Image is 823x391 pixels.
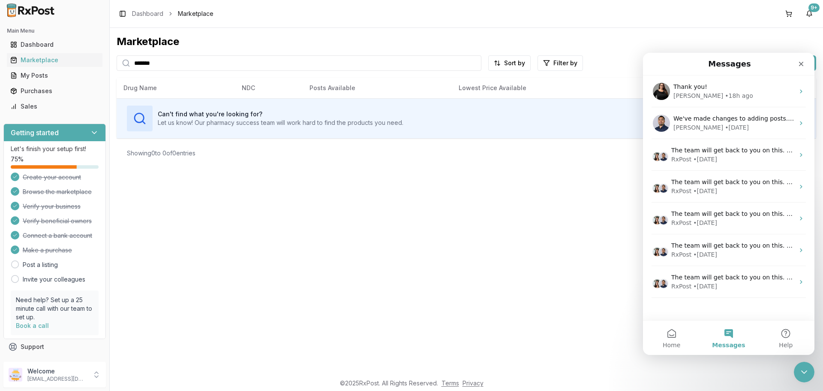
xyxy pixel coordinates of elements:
a: Post a listing [23,261,58,269]
span: Home [20,289,37,295]
span: We've made changes to adding posts. Contact our team if you need assistance. [30,62,270,69]
div: RxPost [28,229,48,238]
img: Amantha avatar [9,99,19,109]
button: Messages [57,268,114,302]
div: • [DATE] [50,134,74,143]
th: NDC [235,78,303,98]
span: 75 % [11,155,24,164]
img: Manuel avatar [15,194,26,204]
button: Feedback [3,355,106,370]
div: RxPost [28,134,48,143]
div: • [DATE] [50,166,74,175]
img: Amantha avatar [9,162,19,173]
nav: breadcrumb [132,9,213,18]
button: Marketplace [3,53,106,67]
span: The team will get back to you on this. Our usual reply time is a few hours. [28,94,251,101]
div: Showing 0 to 0 of 0 entries [127,149,195,158]
p: Need help? Set up a 25 minute call with our team to set up. [16,296,93,321]
a: Dashboard [132,9,163,18]
div: • [DATE] [50,102,74,111]
iframe: Intercom live chat [794,362,814,382]
div: Marketplace [10,56,99,64]
p: Let us know! Our pharmacy success team will work hard to find the products you need. [158,118,403,127]
a: Dashboard [7,37,102,52]
img: Amantha avatar [9,194,19,204]
img: Manuel avatar [15,99,26,109]
button: Support [3,339,106,355]
p: Welcome [27,367,87,376]
button: Filter by [538,55,583,71]
div: • [DATE] [82,70,106,79]
span: Make a purchase [23,246,72,255]
span: Marketplace [178,9,213,18]
span: Verify your business [23,202,81,211]
a: Privacy [463,379,484,387]
img: Amantha avatar [9,130,19,141]
span: Sort by [504,59,525,67]
div: Marketplace [117,35,816,48]
span: The team will get back to you on this. Our usual reply time is a few hours. [28,189,251,196]
a: Invite your colleagues [23,275,85,284]
button: Help [114,268,171,302]
div: My Posts [10,71,99,80]
img: Manuel avatar [15,130,26,141]
a: Marketplace [7,52,102,68]
div: RxPost [28,197,48,206]
span: The team will get back to you on this. Our usual reply time is a few hours. [28,126,251,133]
span: Filter by [553,59,577,67]
div: • [DATE] [50,197,74,206]
button: Sales [3,100,106,113]
span: The team will get back to you on this. Our usual reply time is a few hours. [28,221,251,228]
p: [EMAIL_ADDRESS][DOMAIN_NAME] [27,376,87,382]
span: Create your account [23,173,81,182]
button: 9+ [802,7,816,21]
button: Dashboard [3,38,106,52]
span: Messages [69,289,102,295]
a: Sales [7,99,102,114]
div: RxPost [28,102,48,111]
h3: Can't find what you're looking for? [158,110,403,118]
div: 9+ [808,3,820,12]
img: Manuel avatar [15,226,26,236]
span: Browse the marketplace [23,188,92,196]
button: Sort by [488,55,531,71]
p: Let's finish your setup first! [11,145,99,153]
th: Lowest Price Available [452,78,656,98]
th: Posts Available [303,78,452,98]
a: Terms [442,379,459,387]
a: Purchases [7,83,102,99]
div: Dashboard [10,40,99,49]
div: Sales [10,102,99,111]
img: Amantha avatar [9,226,19,236]
iframe: Intercom live chat [643,53,814,355]
a: Book a call [16,322,49,329]
img: User avatar [9,368,22,382]
h2: Main Menu [7,27,102,34]
div: Purchases [10,87,99,95]
div: [PERSON_NAME] [30,70,80,79]
span: Help [136,289,150,295]
div: RxPost [28,166,48,175]
button: Purchases [3,84,106,98]
h3: Getting started [11,127,59,138]
span: Verify beneficial owners [23,217,92,225]
div: • [DATE] [50,229,74,238]
img: RxPost Logo [3,3,58,17]
span: Feedback [21,358,50,367]
span: The team will get back to you on this. Our usual reply time is a few hours. [28,158,251,164]
button: My Posts [3,69,106,82]
th: Drug Name [117,78,235,98]
span: Connect a bank account [23,231,92,240]
img: Manuel avatar [15,162,26,173]
a: My Posts [7,68,102,83]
